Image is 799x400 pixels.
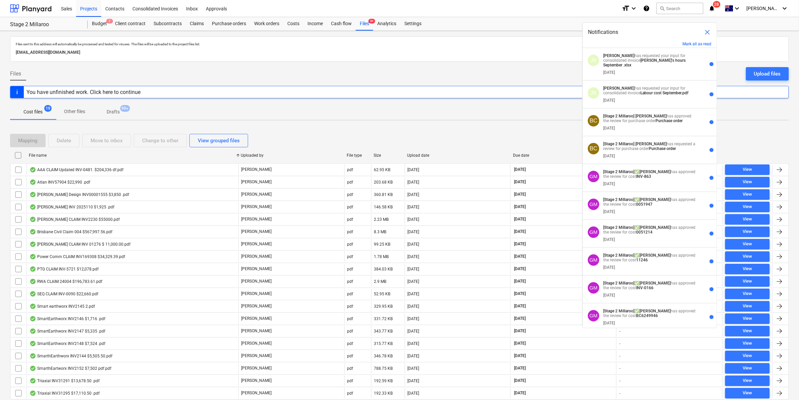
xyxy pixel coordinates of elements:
[241,390,272,396] p: [PERSON_NAME]
[30,180,90,185] div: Atlan INV57904 $22,990 .pdf
[725,214,770,225] button: View
[746,67,789,81] button: Upload files
[408,254,419,259] div: [DATE]
[604,197,697,207] p: ✅ has approved the review for cost
[347,192,353,197] div: pdf
[347,242,353,247] div: pdf
[16,42,783,46] p: Files sent to this address will automatically be processed and tested for viruses. The files will...
[656,118,683,123] strong: Purchase order
[408,279,419,284] div: [DATE]
[640,169,671,174] strong: [PERSON_NAME]
[30,353,112,359] div: SmarthEarthworx INV2144 $5,505.50.pdf
[513,229,526,235] span: [DATE]
[30,329,105,334] div: SmartEarthworx INV2147 $5,335 .pdf
[30,229,36,235] div: OCR finished
[513,167,526,172] span: [DATE]
[743,215,752,223] div: View
[400,17,425,31] a: Settings
[30,329,36,334] div: OCR finished
[150,17,186,31] div: Subcontracts
[30,316,36,321] div: OCR finished
[283,17,303,31] div: Costs
[604,169,635,174] strong: [Stage 2 Millaroo]
[30,366,111,371] div: SmarthEartworx INV2152 $7,502 pdf.pdf
[30,217,120,222] div: [PERSON_NAME] CLAIM INV2230 $55000.pdf
[725,338,770,349] button: View
[725,363,770,374] button: View
[743,240,752,248] div: View
[640,197,671,202] strong: [PERSON_NAME]
[604,253,697,262] p: ✅ has approved the review for cost
[725,164,770,175] button: View
[347,316,353,321] div: pdf
[649,146,676,151] strong: Purchase order
[30,366,36,371] div: OCR finished
[640,253,671,258] strong: [PERSON_NAME]
[88,17,111,31] div: Budget
[347,230,353,234] div: pdf
[725,251,770,262] button: View
[303,17,327,31] a: Income
[743,327,752,335] div: View
[374,153,402,158] div: Size
[513,378,526,384] span: [DATE]
[513,241,526,247] span: [DATE]
[636,202,653,207] strong: 0051947
[30,279,102,284] div: RWA CLAIM 24004 $196,783.61.pdf
[408,304,419,309] div: [DATE]
[743,302,752,310] div: View
[374,341,393,346] div: 315.77 KB
[743,290,752,298] div: View
[641,91,689,95] strong: Labour cost September.pdf
[590,257,598,263] span: GM
[636,313,658,318] strong: BC6249946
[725,202,770,212] button: View
[347,153,368,158] div: File type
[725,177,770,188] button: View
[347,341,353,346] div: pdf
[107,108,120,115] p: Drafts
[588,199,600,210] div: Geoff Morley
[513,353,526,359] span: [DATE]
[26,89,140,95] div: You have unfinished work. Click here to continue
[374,180,393,185] div: 203.68 KB
[513,341,526,346] span: [DATE]
[241,216,272,222] p: [PERSON_NAME]
[604,309,697,318] p: ✅ has approved the review for cost
[604,53,697,67] p: has requested your input for consolidated invoice
[30,192,36,197] div: OCR finished
[725,376,770,386] button: View
[30,180,36,185] div: OCR finished
[619,379,620,383] div: -
[743,228,752,236] div: View
[241,279,272,284] p: [PERSON_NAME]
[590,145,598,152] span: BC
[743,315,752,322] div: View
[725,289,770,299] button: View
[604,114,635,118] strong: [Stage 2 Millaroo]
[241,153,341,158] div: Uploaded by
[241,229,272,235] p: [PERSON_NAME]
[408,316,419,321] div: [DATE]
[636,258,648,262] strong: 11246
[347,254,353,259] div: pdf
[725,313,770,324] button: View
[619,366,620,371] div: -
[23,108,43,115] p: Cost files
[241,204,272,210] p: [PERSON_NAME]
[588,310,600,321] div: Geoff Morley
[347,167,353,172] div: pdf
[30,254,36,259] div: OCR finished
[743,340,752,347] div: View
[408,379,419,383] div: [DATE]
[725,227,770,237] button: View
[327,17,356,31] div: Cash flow
[374,366,393,371] div: 788.75 KB
[408,167,419,172] div: [DATE]
[604,225,635,230] strong: [Stage 2 Millaroo]
[30,391,100,396] div: Triaxial INV31295 $17,110.50 .pdf
[10,70,21,78] span: Files
[186,17,208,31] div: Claims
[30,242,130,247] div: [PERSON_NAME] CLAIM INV 01276 $ 11,000.00.pdf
